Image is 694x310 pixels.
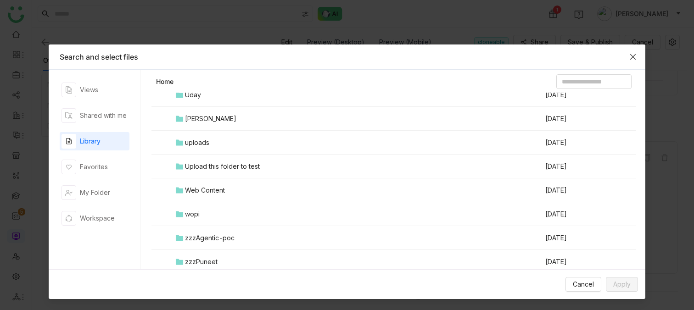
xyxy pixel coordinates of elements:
[185,114,236,124] div: [PERSON_NAME]
[185,185,225,195] div: Web Content
[185,161,260,172] div: Upload this folder to test
[60,52,634,62] div: Search and select files
[621,44,645,69] button: Close
[156,77,173,86] a: Home
[80,136,101,146] div: Library
[544,178,613,202] td: [DATE]
[544,250,613,274] td: [DATE]
[80,85,98,95] div: Views
[544,131,613,155] td: [DATE]
[185,233,235,243] div: zzzAgentic-poc
[544,202,613,226] td: [DATE]
[544,226,613,250] td: [DATE]
[80,188,110,198] div: My Folder
[185,209,200,219] div: wopi
[565,277,601,292] button: Cancel
[185,138,209,148] div: uploads
[573,279,594,289] span: Cancel
[544,83,613,107] td: [DATE]
[544,107,613,131] td: [DATE]
[544,155,613,178] td: [DATE]
[606,277,638,292] button: Apply
[185,257,218,267] div: zzzPuneet
[80,213,115,223] div: Workspace
[185,90,201,100] div: Uday
[80,162,108,172] div: Favorites
[80,111,127,121] div: Shared with me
